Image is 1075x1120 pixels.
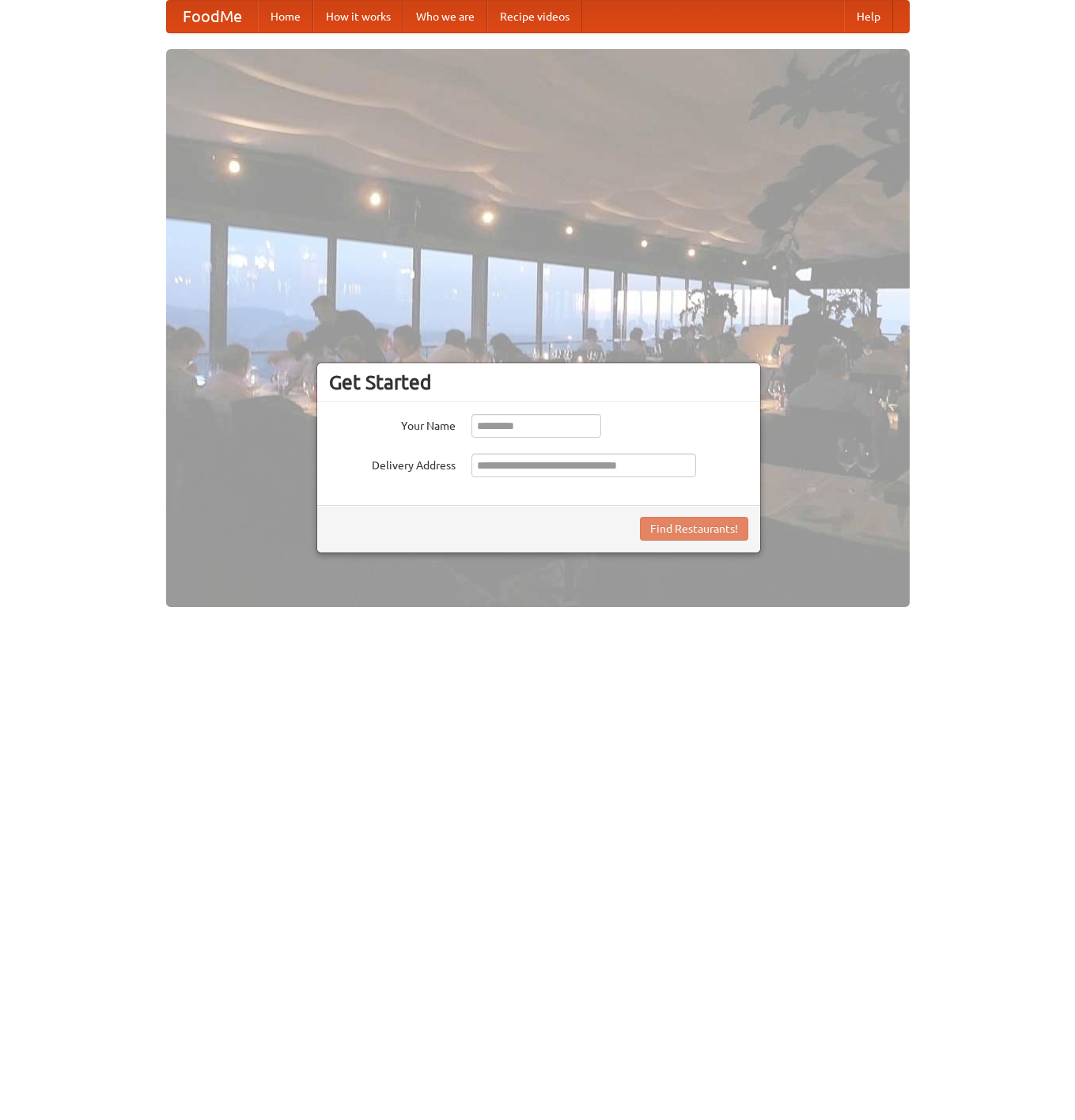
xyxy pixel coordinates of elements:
[167,1,258,32] a: FoodMe
[329,454,456,473] label: Delivery Address
[329,414,456,434] label: Your Name
[844,1,893,32] a: Help
[487,1,582,32] a: Recipe videos
[313,1,403,32] a: How it works
[403,1,487,32] a: Who we are
[640,517,748,541] button: Find Restaurants!
[258,1,313,32] a: Home
[329,370,748,394] h3: Get Started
